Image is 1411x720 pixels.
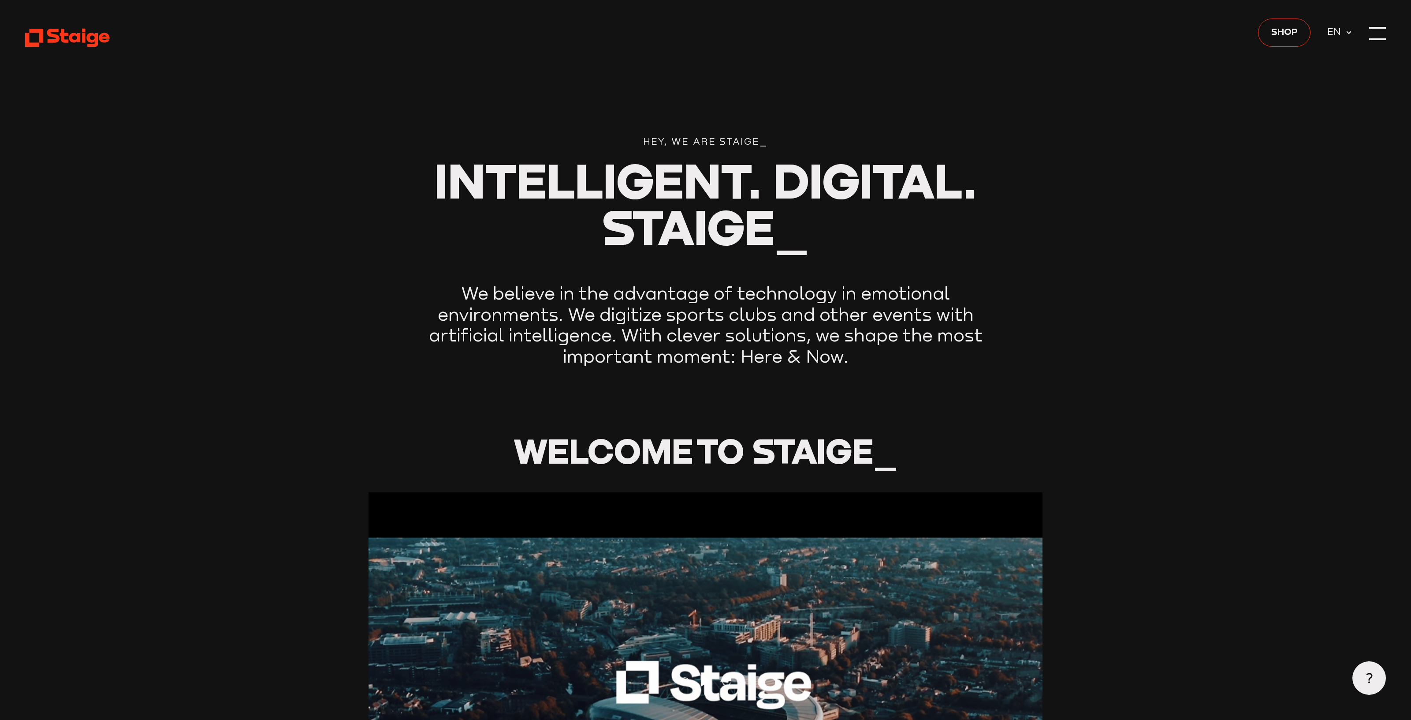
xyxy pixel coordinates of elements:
[1374,347,1402,373] iframe: chat widget
[369,134,1042,149] div: Hey, we are Staige_
[696,430,897,471] span: to Staige_
[1271,25,1298,39] span: Shop
[408,283,1003,367] p: We believe in the advantage of technology in emotional environments. We digitize sports clubs and...
[434,150,977,255] span: Intelligent. Digital. Staige_
[514,430,693,471] span: Welcome
[1327,25,1345,39] span: EN
[1258,19,1310,47] a: Shop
